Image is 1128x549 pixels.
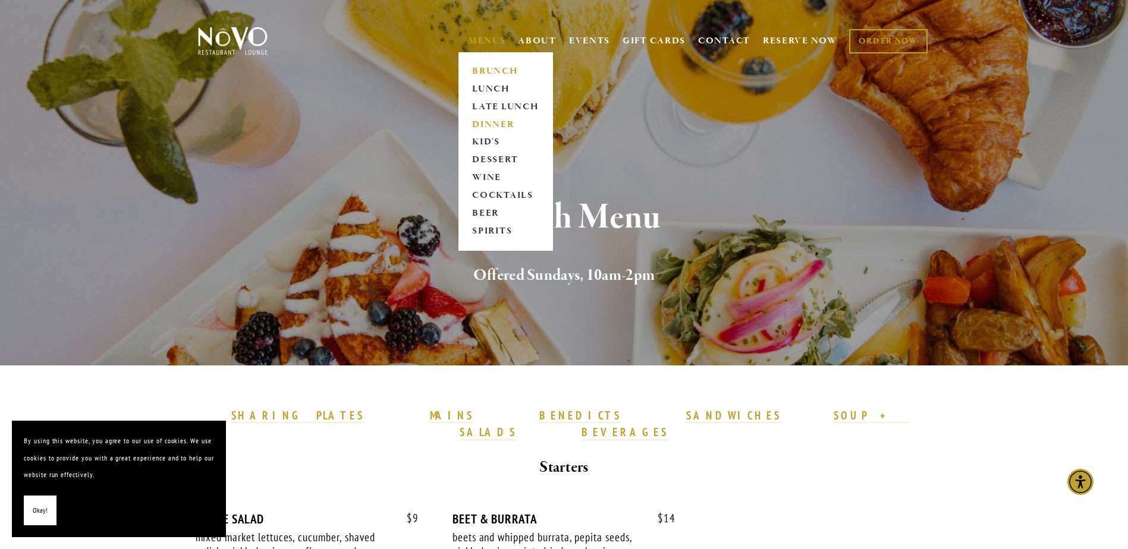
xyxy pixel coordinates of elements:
[569,35,610,47] a: EVENTS
[539,408,621,422] strong: BENEDICTS
[763,30,838,52] a: RESERVE NOW
[469,169,543,187] a: WINE
[469,152,543,169] a: DESSERT
[698,30,750,52] a: CONTACT
[623,30,686,52] a: GIFT CARDS
[539,408,621,424] a: BENEDICTS
[430,408,475,422] strong: MAINS
[453,512,675,526] div: BEET & BURRATA
[469,134,543,152] a: KID'S
[686,408,781,424] a: SANDWICHES
[469,187,543,205] a: COCKTAILS
[430,408,475,424] a: MAINS
[460,408,910,440] a: SOUP + SALADS
[646,512,675,525] span: 14
[469,80,543,98] a: LUNCH
[469,116,543,134] a: DINNER
[469,35,506,47] a: MENUS
[24,496,56,526] button: Okay!
[218,198,911,237] h1: Brunch Menu
[33,502,48,519] span: Okay!
[849,29,927,53] a: ORDER NOW
[518,35,557,47] a: ABOUT
[12,421,226,537] section: Cookie banner
[469,98,543,116] a: LATE LUNCH
[407,511,413,525] span: $
[196,512,419,526] div: HOUSE SALAD
[686,408,781,422] strong: SANDWICHES
[196,26,270,56] img: Novo Restaurant &amp; Lounge
[469,62,543,80] a: BRUNCH
[231,408,365,422] strong: SHARING PLATES
[469,205,543,223] a: BEER
[24,433,214,484] p: By using this website, you agree to our use of cookies. We use cookies to provide you with a grea...
[1067,469,1094,495] div: Accessibility Menu
[582,425,668,439] strong: BEVERAGES
[658,511,664,525] span: $
[582,425,668,440] a: BEVERAGES
[469,223,543,241] a: SPIRITS
[218,263,911,288] h2: Offered Sundays, 10am-2pm
[231,408,365,424] a: SHARING PLATES
[539,457,588,478] strong: Starters
[395,512,419,525] span: 9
